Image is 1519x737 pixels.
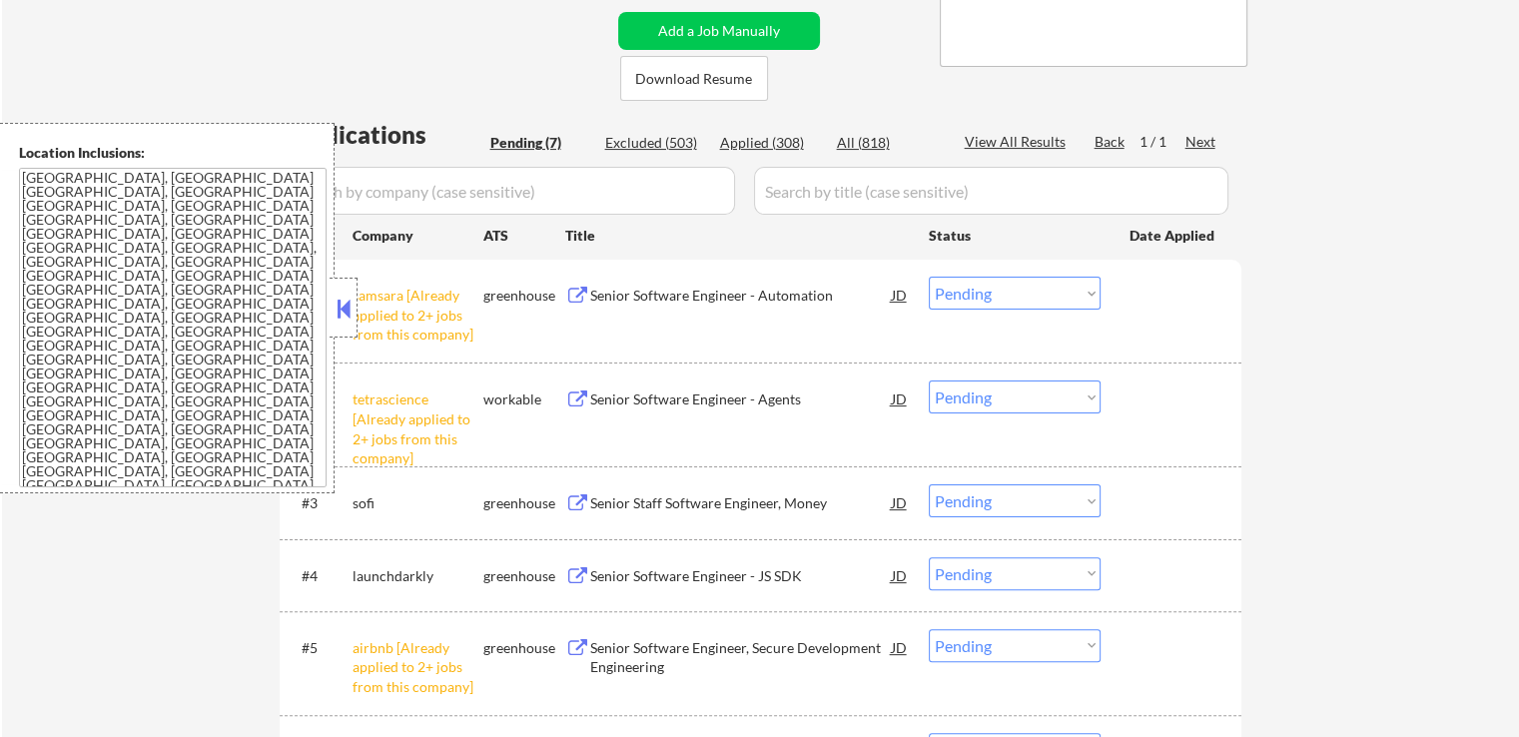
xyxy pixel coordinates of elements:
[19,143,327,163] div: Location Inclusions:
[483,566,565,586] div: greenhouse
[1185,132,1217,152] div: Next
[890,484,910,520] div: JD
[1130,226,1217,246] div: Date Applied
[929,217,1101,253] div: Status
[965,132,1072,152] div: View All Results
[353,638,483,697] div: airbnb [Already applied to 2+ jobs from this company]
[353,566,483,586] div: launchdarkly
[483,638,565,658] div: greenhouse
[837,133,937,153] div: All (818)
[590,566,892,586] div: Senior Software Engineer - JS SDK
[353,493,483,513] div: sofi
[353,226,483,246] div: Company
[890,629,910,665] div: JD
[890,557,910,593] div: JD
[353,389,483,467] div: tetrascience [Already applied to 2+ jobs from this company]
[302,493,337,513] div: #3
[605,133,705,153] div: Excluded (503)
[590,286,892,306] div: Senior Software Engineer - Automation
[565,226,910,246] div: Title
[754,167,1228,215] input: Search by title (case sensitive)
[620,56,768,101] button: Download Resume
[590,389,892,409] div: Senior Software Engineer - Agents
[1139,132,1185,152] div: 1 / 1
[890,380,910,416] div: JD
[890,277,910,313] div: JD
[720,133,820,153] div: Applied (308)
[590,493,892,513] div: Senior Staff Software Engineer, Money
[490,133,590,153] div: Pending (7)
[353,286,483,345] div: samsara [Already applied to 2+ jobs from this company]
[483,286,565,306] div: greenhouse
[483,493,565,513] div: greenhouse
[618,12,820,50] button: Add a Job Manually
[286,123,483,147] div: Applications
[483,226,565,246] div: ATS
[286,167,735,215] input: Search by company (case sensitive)
[483,389,565,409] div: workable
[302,638,337,658] div: #5
[1095,132,1127,152] div: Back
[590,638,892,677] div: Senior Software Engineer, Secure Development Engineering
[302,566,337,586] div: #4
